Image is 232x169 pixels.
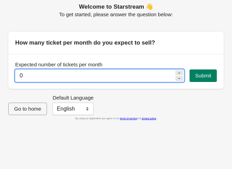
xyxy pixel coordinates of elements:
[15,39,217,47] h2: How many ticket per month do you expect to sell?
[190,69,217,82] button: Submit
[195,73,211,78] span: Submit
[142,117,156,120] a: privacy policy
[8,3,224,11] h2: Welcome to Starstream 👋
[15,61,103,68] label: Expected number of tickets per month
[8,115,224,122] div: By using our application you agree to our and .
[14,106,41,112] span: Go to home
[52,94,93,101] label: Default Language
[8,106,47,112] a: Go to home
[8,3,224,18] div: To get started, please answer the question below:
[8,103,47,115] button: Go to home
[120,117,137,120] a: terms of service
